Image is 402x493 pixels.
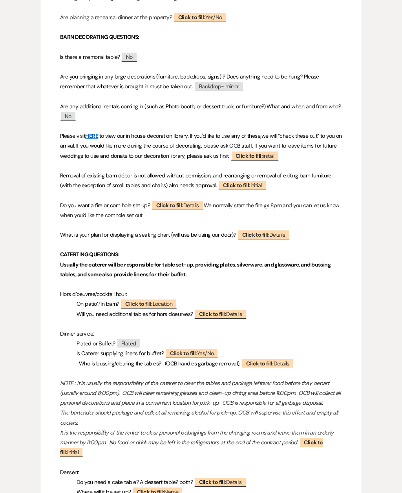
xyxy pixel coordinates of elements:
span: Plated or Buffet? [77,340,115,347]
p: Are planning a rehearsal dinner at the property? [60,13,342,22]
span: Dinner service: [60,330,94,337]
span: What is your plan for displaying a seating chart (will use be using our door)? [60,231,236,238]
span: On patio? In barn? [77,300,119,307]
b: Click to fill: [178,14,205,21]
span: Removal of existing barn décor is not allowed without permission, and rearranging or removal of e... [60,172,333,189]
b: Click to fill: [170,350,197,357]
span: Location [121,299,177,309]
span: Are you bringing in any large decorations (furniture, backdrops, signs) ? Does anything need to b... [60,73,320,90]
span: Dessert: [60,469,79,476]
em: NOTE : It is usually the responsibility of the caterer to clear the tables and package leftover f... [60,380,342,406]
span: Details [194,309,247,319]
span: Do you need a cake table? A dessert table? both? [77,478,193,486]
span: Will you need additional tables for hors d'oeurves? [77,310,193,318]
strong: Usually the caterer will be responsible for table set-up, providing plates, silverware, and glass... [60,261,332,278]
b: Click to fill: [236,152,263,159]
span: Backdrop- mirror [194,81,244,91]
span: Plated [117,338,141,348]
b: Click to fill: [199,310,226,318]
p: We normally start the fire @ 8pm and you can let us know when you'd like the cornhole set out. [60,201,342,220]
span: initial [60,437,323,457]
span: Who is bussing/clearing the tables? . (OCB handles garbage removal). [79,360,240,367]
span: Hors d’oeuvres/cocktail hour: [60,290,127,298]
b: Click to fill: [156,202,183,209]
span: to view our in house decoration library. If you'd like to use any of these, [99,132,261,139]
span: Yes/No [174,12,227,22]
span: Details [238,230,290,239]
a: HERE [85,132,98,139]
strong: CATERTING QUESTIONS: [60,251,119,258]
span: Is there a memorial table? [60,53,120,60]
em: It is the responsibility of the renter to clear personal belongings from the changing rooms and l... [60,429,335,446]
b: Click to fill: [199,478,226,486]
span: Details [152,200,204,210]
span: Yes/No [165,348,219,358]
strong: BARN DECORATING QUESTIONS: [60,33,139,40]
em: The bartender should package and collect all remaining alcohol for pick-up. OCB will supervise th... [60,409,339,426]
span: initial [231,151,279,161]
span: Is Caterer supplying linens for buffet? [77,350,164,357]
span: No [121,52,137,62]
span: Please visit [60,132,85,139]
span: If you want to leave items for future weddings to use and donate to our decoration library, pleas... [60,142,338,159]
span: Are any additional rentals coming in (such as Photo booth, or dessert truck, or furniture?) What ... [60,103,341,110]
span: No [60,111,76,121]
b: Click to fill: [125,300,152,307]
b: Click to fill: [223,182,250,189]
span: initial [218,180,266,190]
span: Details [241,358,294,368]
span: Do you want a fire or corn hole set up? [60,202,150,209]
b: Click to fill: [246,360,273,367]
b: Click to fill: [242,231,269,238]
span: Details [194,477,247,487]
